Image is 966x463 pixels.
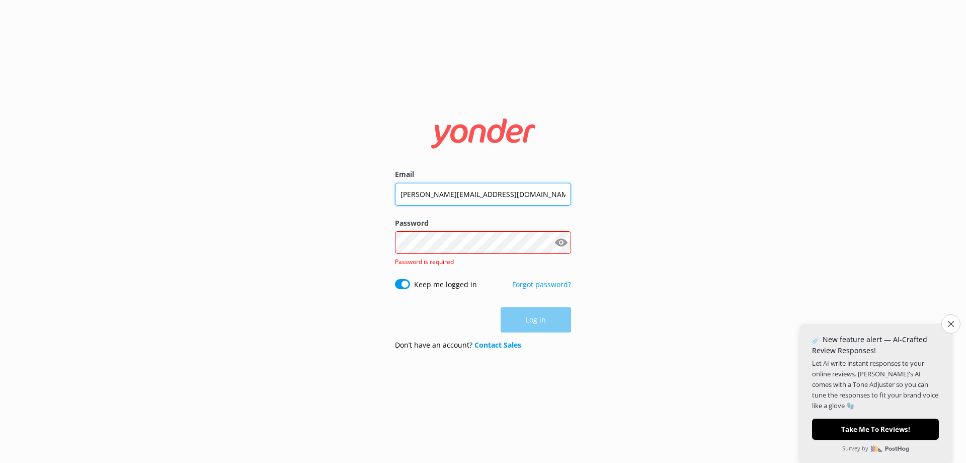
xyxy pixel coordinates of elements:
[395,257,454,266] span: Password is required
[474,340,521,350] a: Contact Sales
[395,340,521,351] p: Don’t have an account?
[395,218,571,229] label: Password
[414,279,477,290] label: Keep me logged in
[395,169,571,180] label: Email
[551,233,571,253] button: Show password
[512,280,571,289] a: Forgot password?
[395,183,571,206] input: user@emailaddress.com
